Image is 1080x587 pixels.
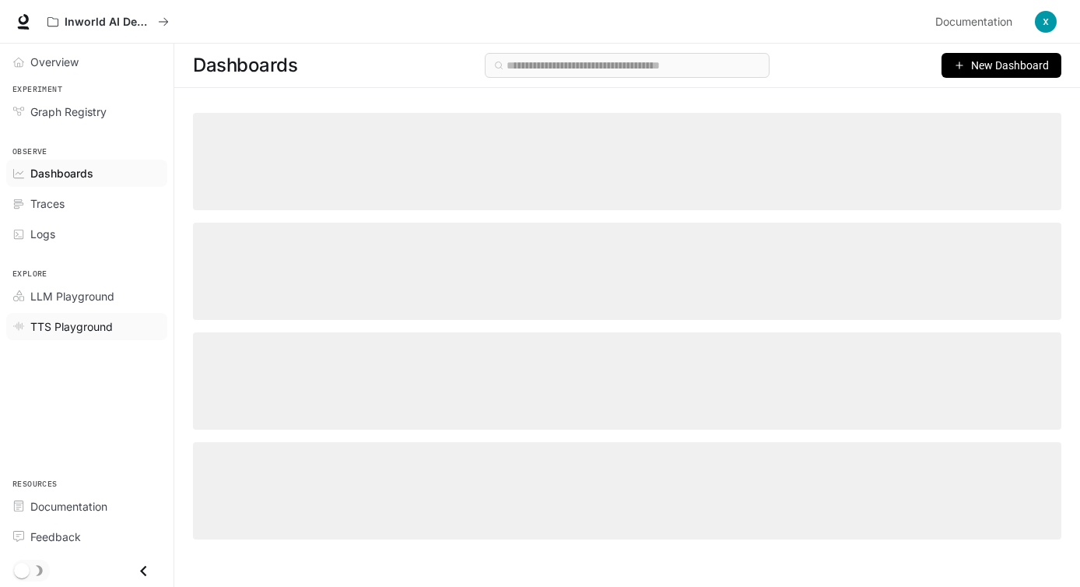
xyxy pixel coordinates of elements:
a: Traces [6,190,167,217]
a: TTS Playground [6,313,167,340]
a: LLM Playground [6,283,167,310]
span: LLM Playground [30,288,114,304]
button: User avatar [1030,6,1061,37]
div: Keywords by Traffic [172,92,262,102]
button: Close drawer [126,555,161,587]
a: Graph Registry [6,98,167,125]
button: New Dashboard [941,53,1061,78]
p: Inworld AI Demos [65,16,152,29]
span: Logs [30,226,55,242]
span: Documentation [30,498,107,515]
img: website_grey.svg [25,40,37,53]
span: Graph Registry [30,104,107,120]
div: Domain: [URL] [40,40,110,53]
span: Traces [30,195,65,212]
span: New Dashboard [971,57,1049,74]
div: Domain Overview [59,92,139,102]
img: tab_keywords_by_traffic_grey.svg [155,90,167,103]
img: tab_domain_overview_orange.svg [42,90,54,103]
span: Documentation [935,12,1012,32]
span: Feedback [30,529,81,545]
img: logo_orange.svg [25,25,37,37]
button: All workspaces [40,6,176,37]
span: TTS Playground [30,318,113,335]
a: Documentation [929,6,1024,37]
span: Dashboards [30,165,93,181]
a: Logs [6,220,167,248]
a: Dashboards [6,160,167,187]
a: Overview [6,48,167,76]
a: Feedback [6,523,167,550]
span: Dashboards [193,50,297,81]
div: v 4.0.25 [44,25,76,37]
span: Overview [30,54,79,70]
a: Documentation [6,493,167,520]
span: Dark mode toggle [14,561,30,578]
img: User avatar [1035,11,1057,33]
